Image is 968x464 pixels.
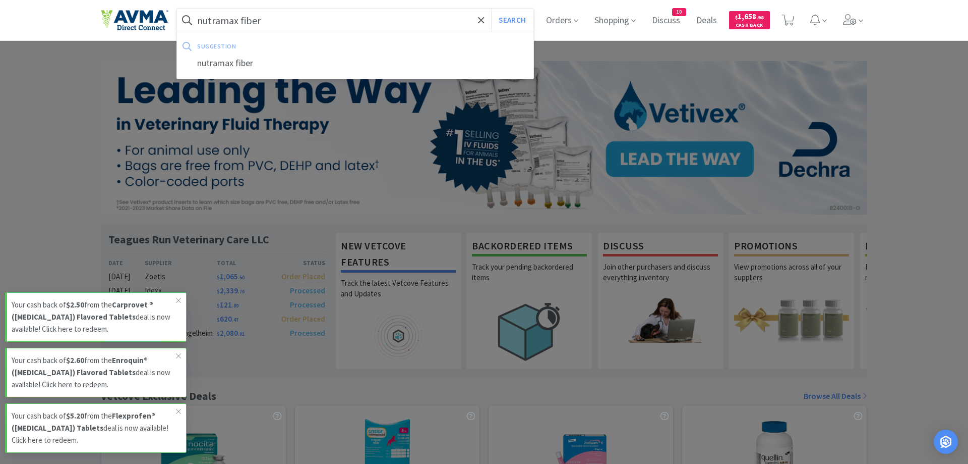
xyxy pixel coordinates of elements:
[177,54,533,73] div: nutramax fiber
[197,38,382,54] div: suggestion
[66,355,84,365] strong: $2.60
[12,299,176,335] p: Your cash back of from the deal is now available! Click here to redeem.
[177,9,533,32] input: Search by item, sku, manufacturer, ingredient, size...
[934,430,958,454] div: Open Intercom Messenger
[735,23,764,29] span: Cash Back
[101,10,168,31] img: e4e33dab9f054f5782a47901c742baa9_102.png
[491,9,533,32] button: Search
[66,411,84,421] strong: $5.20
[12,354,176,391] p: Your cash back of from the deal is now available! Click here to redeem.
[12,410,176,446] p: Your cash back of from the deal is now available! Click here to redeem.
[673,9,686,16] span: 10
[729,7,770,34] a: $1,658.98Cash Back
[735,14,738,21] span: $
[66,300,84,310] strong: $2.50
[735,12,764,21] span: 1,658
[756,14,764,21] span: . 98
[692,16,721,25] a: Deals
[648,16,684,25] a: Discuss10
